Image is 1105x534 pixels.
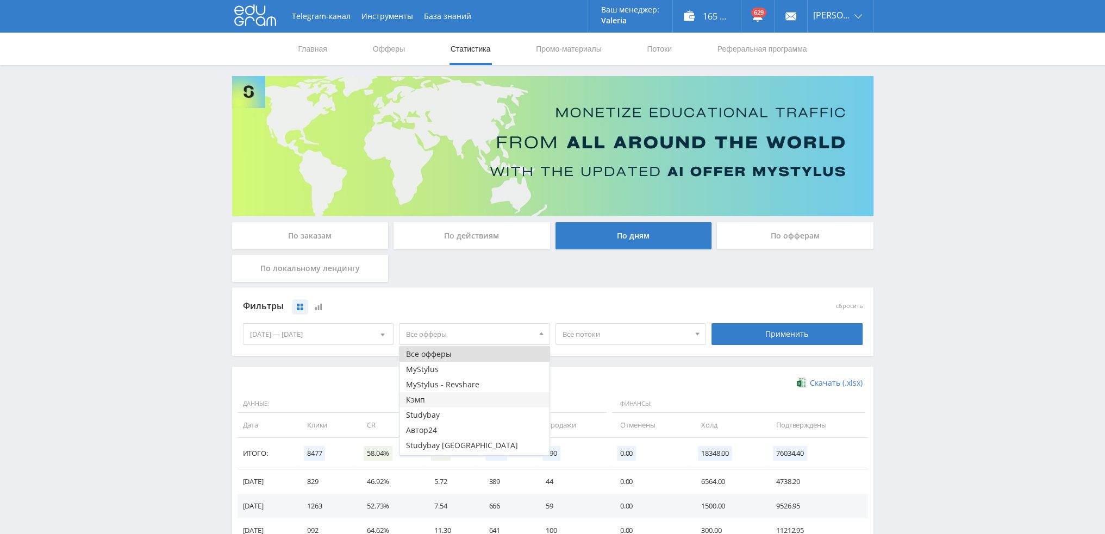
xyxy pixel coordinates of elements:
div: По локальному лендингу [232,255,389,282]
div: Фильтры [243,298,707,315]
div: По дням [555,222,712,249]
td: Отменены [609,413,690,437]
td: 1263 [296,494,356,518]
div: Применить [711,323,863,345]
td: Подтверждены [765,413,867,437]
a: Скачать (.xlsx) [797,378,862,388]
td: 0.00 [609,494,690,518]
td: 44 [535,469,609,494]
td: 829 [296,469,356,494]
span: Скачать (.xlsx) [810,379,863,387]
a: Главная [297,33,328,65]
td: 46.92% [356,469,423,494]
button: Study AI (RevShare) [399,453,550,468]
span: 58.04% [364,446,392,461]
button: Автор24 [399,423,550,438]
td: 389 [478,469,535,494]
p: Valeria [601,16,659,25]
button: Studybay [GEOGRAPHIC_DATA] [399,438,550,453]
span: 76034.40 [773,446,807,461]
td: 4738.20 [765,469,867,494]
a: Реферальная программа [716,33,808,65]
button: Все офферы [399,347,550,362]
span: 8477 [304,446,325,461]
button: Studybay [399,407,550,423]
a: Потоки [646,33,673,65]
td: Итого: [238,438,296,469]
button: Кэмп [399,392,550,407]
span: 18348.00 [698,446,732,461]
span: 590 [542,446,560,461]
div: По действиям [394,222,550,249]
div: По офферам [717,222,873,249]
td: [DATE] [238,494,296,518]
td: 1500.00 [690,494,765,518]
td: 0.00 [609,469,690,494]
td: Дата [238,413,296,437]
td: Холд [690,413,765,437]
span: Данные: [238,395,476,413]
td: 59 [535,494,609,518]
div: По заказам [232,222,389,249]
td: 52.73% [356,494,423,518]
p: Ваш менеджер: [601,5,659,14]
td: 6564.00 [690,469,765,494]
a: Промо-материалы [535,33,602,65]
img: Banner [232,76,873,216]
img: xlsx [797,377,806,388]
button: MyStylus [399,362,550,377]
a: Статистика [450,33,492,65]
td: 7.54 [423,494,478,518]
span: 0.00 [617,446,636,461]
a: Офферы [372,33,407,65]
td: [DATE] [238,469,296,494]
td: 9526.95 [765,494,867,518]
td: Клики [296,413,356,437]
button: MyStylus - Revshare [399,377,550,392]
span: [PERSON_NAME] [813,11,851,20]
button: сбросить [836,303,863,310]
td: 5.72 [423,469,478,494]
td: Продажи [535,413,609,437]
td: CR [356,413,423,437]
span: Все офферы [406,324,533,344]
span: Все потоки [563,324,690,344]
span: Финансы: [612,395,865,413]
div: [DATE] — [DATE] [244,324,394,344]
td: 666 [478,494,535,518]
